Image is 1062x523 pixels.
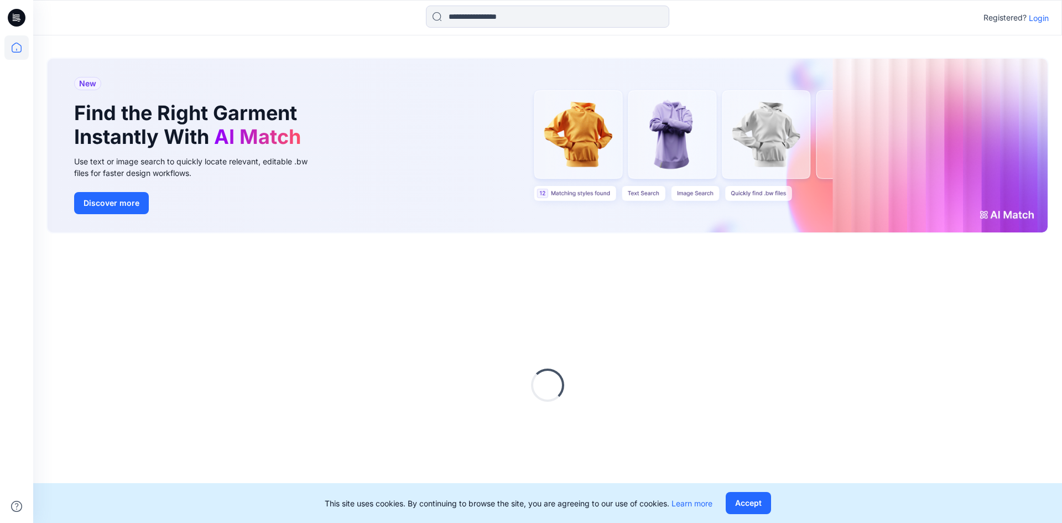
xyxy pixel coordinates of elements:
h1: Find the Right Garment Instantly With [74,101,306,149]
p: Registered? [983,11,1027,24]
p: This site uses cookies. By continuing to browse the site, you are agreeing to our use of cookies. [325,498,712,509]
button: Discover more [74,192,149,214]
span: AI Match [214,125,301,149]
div: Use text or image search to quickly locate relevant, editable .bw files for faster design workflows. [74,156,323,179]
button: Accept [726,492,771,514]
p: Login [1029,12,1049,24]
a: Learn more [671,499,712,508]
span: New [79,77,96,90]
